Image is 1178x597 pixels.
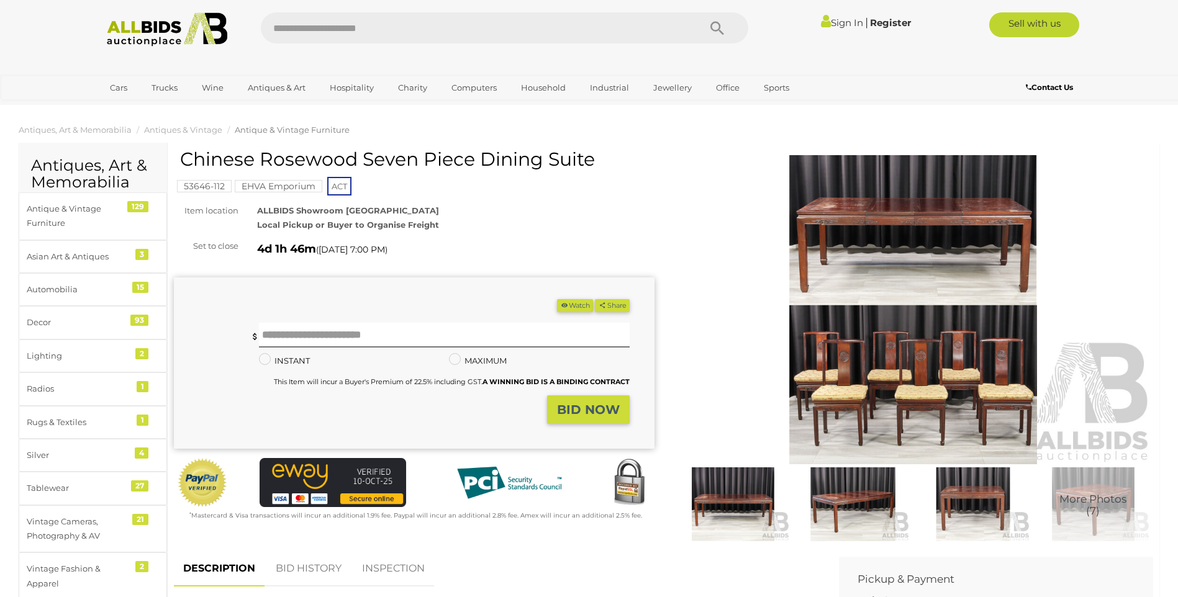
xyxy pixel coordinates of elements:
[143,78,186,98] a: Trucks
[316,245,387,254] span: ( )
[449,354,507,368] label: MAXIMUM
[137,381,148,392] div: 1
[676,467,790,541] img: Chinese Rosewood Seven Piece Dining Suite
[557,299,593,312] button: Watch
[135,348,148,359] div: 2
[1026,81,1076,94] a: Contact Us
[27,349,129,363] div: Lighting
[322,78,382,98] a: Hospitality
[180,149,651,169] h1: Chinese Rosewood Seven Piece Dining Suite
[1036,467,1150,541] a: More Photos(7)
[1036,467,1150,541] img: Chinese Rosewood Seven Piece Dining Suite
[708,78,748,98] a: Office
[865,16,868,29] span: |
[137,415,148,426] div: 1
[135,249,148,260] div: 3
[27,249,129,264] div: Asian Art & Antiques
[177,458,228,508] img: Official PayPal Seal
[132,282,148,293] div: 15
[127,201,148,212] div: 129
[319,244,385,255] span: [DATE] 7:00 PM
[1026,83,1073,92] b: Contact Us
[19,339,167,372] a: Lighting 2
[235,125,350,135] a: Antique & Vintage Furniture
[916,467,1030,541] img: Chinese Rosewood Seven Piece Dining Suite
[274,377,630,386] small: This Item will incur a Buyer's Premium of 22.5% including GST.
[27,282,129,297] div: Automobilia
[189,511,642,519] small: Mastercard & Visa transactions will incur an additional 1.9% fee. Paypal will incur an additional...
[27,481,129,495] div: Tablewear
[165,239,248,253] div: Set to close
[27,448,129,462] div: Silver
[235,180,322,192] mark: EHVA Emporium
[686,12,748,43] button: Search
[821,17,863,29] a: Sign In
[135,447,148,459] div: 4
[135,561,148,572] div: 2
[27,382,129,396] div: Radios
[19,439,167,472] a: Silver 4
[27,415,129,429] div: Rugs & Textiles
[595,299,629,312] button: Share
[194,78,232,98] a: Wine
[27,514,129,544] div: Vintage Cameras, Photography & AV
[483,377,630,386] b: A WINNING BID IS A BINDING CONTRACT
[260,458,406,507] img: eWAY Payment Gateway
[19,372,167,405] a: Radios 1
[259,354,310,368] label: INSTANT
[1059,494,1126,517] span: More Photos (7)
[858,573,1116,585] h2: Pickup & Payment
[19,192,167,240] a: Antique & Vintage Furniture 129
[604,458,654,508] img: Secured by Rapid SSL
[27,202,129,231] div: Antique & Vintage Furniture
[390,78,435,98] a: Charity
[174,550,265,587] a: DESCRIPTION
[19,472,167,505] a: Tablewear 27
[130,315,148,326] div: 93
[443,78,505,98] a: Computers
[796,467,910,541] img: Chinese Rosewood Seven Piece Dining Suite
[27,562,129,591] div: Vintage Fashion & Apparel
[19,240,167,273] a: Asian Art & Antiques 3
[165,204,248,218] div: Item location
[673,155,1154,465] img: Chinese Rosewood Seven Piece Dining Suite
[235,181,322,191] a: EHVA Emporium
[257,205,439,215] strong: ALLBIDS Showroom [GEOGRAPHIC_DATA]
[513,78,574,98] a: Household
[870,17,911,29] a: Register
[353,550,434,587] a: INSPECTION
[645,78,700,98] a: Jewellery
[27,315,129,330] div: Decor
[132,514,148,525] div: 21
[547,395,630,424] button: BID NOW
[19,125,132,135] a: Antiques, Art & Memorabilia
[257,242,316,256] strong: 4d 1h 46m
[19,306,167,339] a: Decor 93
[240,78,314,98] a: Antiques & Art
[19,505,167,553] a: Vintage Cameras, Photography & AV 21
[989,12,1079,37] a: Sell with us
[144,125,222,135] a: Antiques & Vintage
[447,458,571,508] img: PCI DSS compliant
[266,550,351,587] a: BID HISTORY
[582,78,637,98] a: Industrial
[19,273,167,306] a: Automobilia 15
[102,98,206,119] a: [GEOGRAPHIC_DATA]
[177,181,232,191] a: 53646-112
[557,299,593,312] li: Watch this item
[31,157,155,191] h2: Antiques, Art & Memorabilia
[102,78,135,98] a: Cars
[557,402,620,417] strong: BID NOW
[327,177,351,195] span: ACT
[177,180,232,192] mark: 53646-112
[100,12,235,47] img: Allbids.com.au
[257,220,439,230] strong: Local Pickup or Buyer to Organise Freight
[19,406,167,439] a: Rugs & Textiles 1
[131,480,148,492] div: 27
[756,78,797,98] a: Sports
